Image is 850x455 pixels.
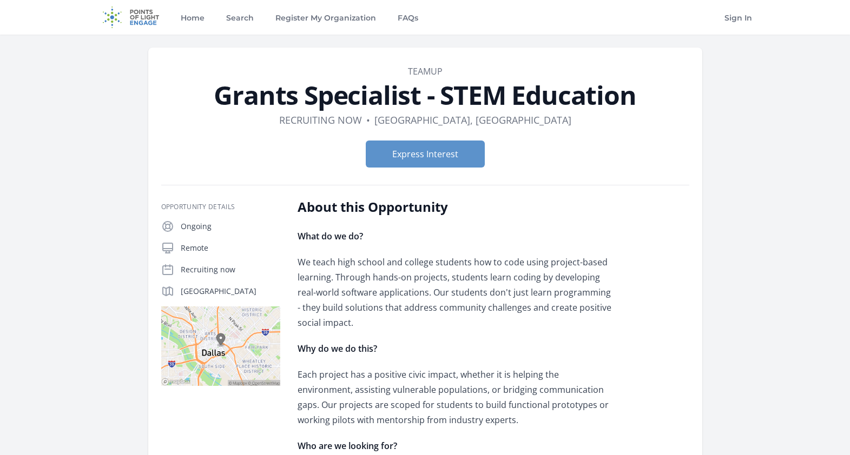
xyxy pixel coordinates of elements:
[298,440,397,452] strong: Who are we looking for?
[181,243,280,253] p: Remote
[181,286,280,297] p: [GEOGRAPHIC_DATA]
[298,367,614,427] p: Each project has a positive civic impact, whether it is helping the environment, assisting vulner...
[181,221,280,232] p: Ongoing
[181,264,280,275] p: Recruiting now
[161,82,689,108] h1: Grants Specialist - STEM Education
[298,255,614,330] p: We teach high school and college students how to code using project-based learning. Through hands...
[374,112,571,128] dd: [GEOGRAPHIC_DATA], [GEOGRAPHIC_DATA]
[408,65,443,77] a: Teamup
[366,112,370,128] div: •
[279,112,362,128] dd: Recruiting now
[366,140,485,168] button: Express Interest
[298,343,377,354] strong: Why do we do this?
[298,230,363,242] strong: What do we do?
[161,306,280,386] img: Map
[161,203,280,211] h3: Opportunity Details
[298,198,614,216] h2: About this Opportunity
